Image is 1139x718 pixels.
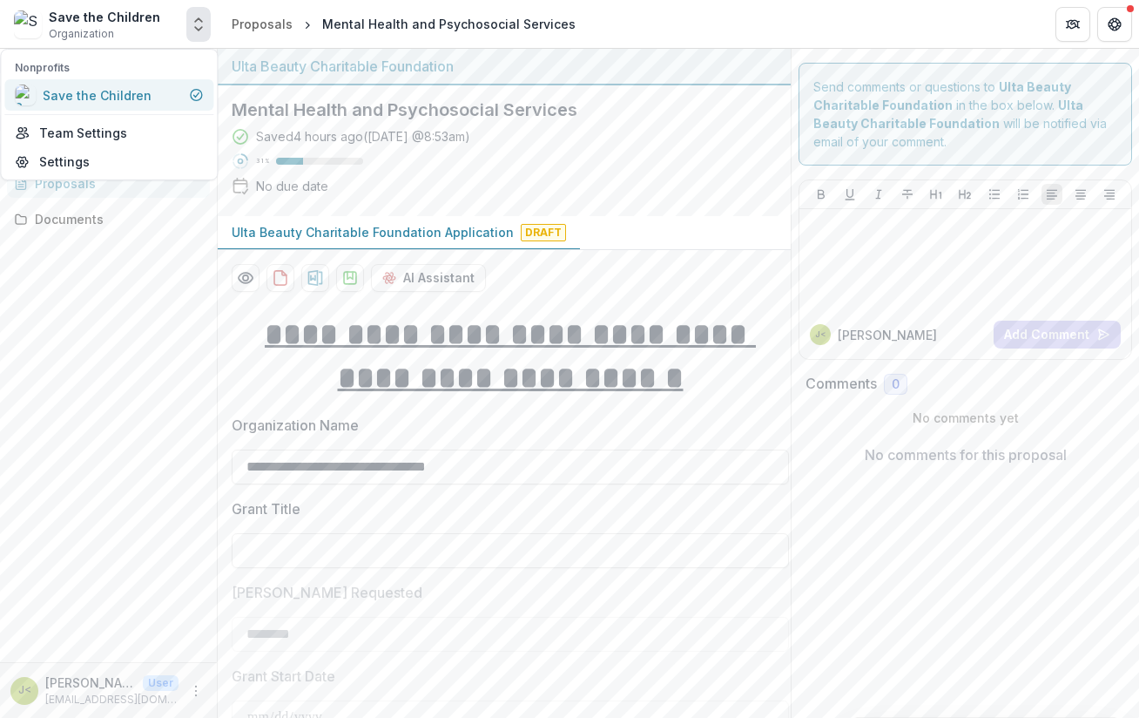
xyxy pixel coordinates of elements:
div: Send comments or questions to in the box below. will be notified via email of your comment. [799,63,1132,166]
button: AI Assistant [371,264,486,292]
a: Proposals [7,169,210,198]
button: Align Center [1070,184,1091,205]
div: Julia Johna <jjohna@savechildren.org> [815,330,826,339]
div: Proposals [232,15,293,33]
button: More [185,681,206,701]
button: Strike [897,184,918,205]
p: [PERSON_NAME] [838,326,937,344]
button: Align Left [1041,184,1062,205]
p: Organization Name [232,415,359,436]
button: download-proposal [266,264,294,292]
button: Add Comment [994,321,1121,349]
span: 0 [892,377,900,392]
div: Proposals [35,174,196,193]
h2: Comments [805,376,877,392]
p: [EMAIL_ADDRESS][DOMAIN_NAME] [45,692,179,708]
button: download-proposal [336,264,364,292]
button: Bullet List [984,184,1005,205]
p: Ulta Beauty Charitable Foundation Application [232,223,514,241]
p: No comments for this proposal [865,444,1067,465]
a: Documents [7,205,210,234]
div: Ulta Beauty Charitable Foundation [232,56,777,77]
div: Mental Health and Psychosocial Services [322,15,576,33]
button: Get Help [1097,7,1132,42]
p: 31 % [256,155,269,167]
button: Italicize [868,184,889,205]
p: Grant Start Date [232,666,335,687]
button: Partners [1055,7,1090,42]
button: Underline [839,184,860,205]
div: Documents [35,210,196,228]
button: download-proposal [301,264,329,292]
button: Open entity switcher [186,7,211,42]
h2: Mental Health and Psychosocial Services [232,99,749,120]
div: No due date [256,177,328,195]
button: Preview 895af714-d0fc-40b9-b994-abcce1807a4a-0.pdf [232,264,259,292]
button: Align Right [1099,184,1120,205]
button: Heading 1 [926,184,947,205]
p: [PERSON_NAME] [PERSON_NAME] <[EMAIL_ADDRESS][DOMAIN_NAME]> [45,674,136,692]
div: Save the Children [49,8,160,26]
div: Julia Johna <jjohna@savechildren.org> [18,685,31,696]
button: Ordered List [1013,184,1034,205]
a: Proposals [225,11,300,37]
p: Grant Title [232,498,300,519]
p: [PERSON_NAME] Requested [232,582,422,603]
img: Save the Children [14,10,42,38]
button: Heading 2 [954,184,975,205]
span: Draft [521,224,566,241]
p: No comments yet [805,409,1125,427]
div: Saved 4 hours ago ( [DATE] @ 8:53am ) [256,127,470,146]
nav: breadcrumb [225,11,583,37]
p: User [143,675,179,691]
span: Organization [49,26,114,42]
button: Bold [811,184,832,205]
